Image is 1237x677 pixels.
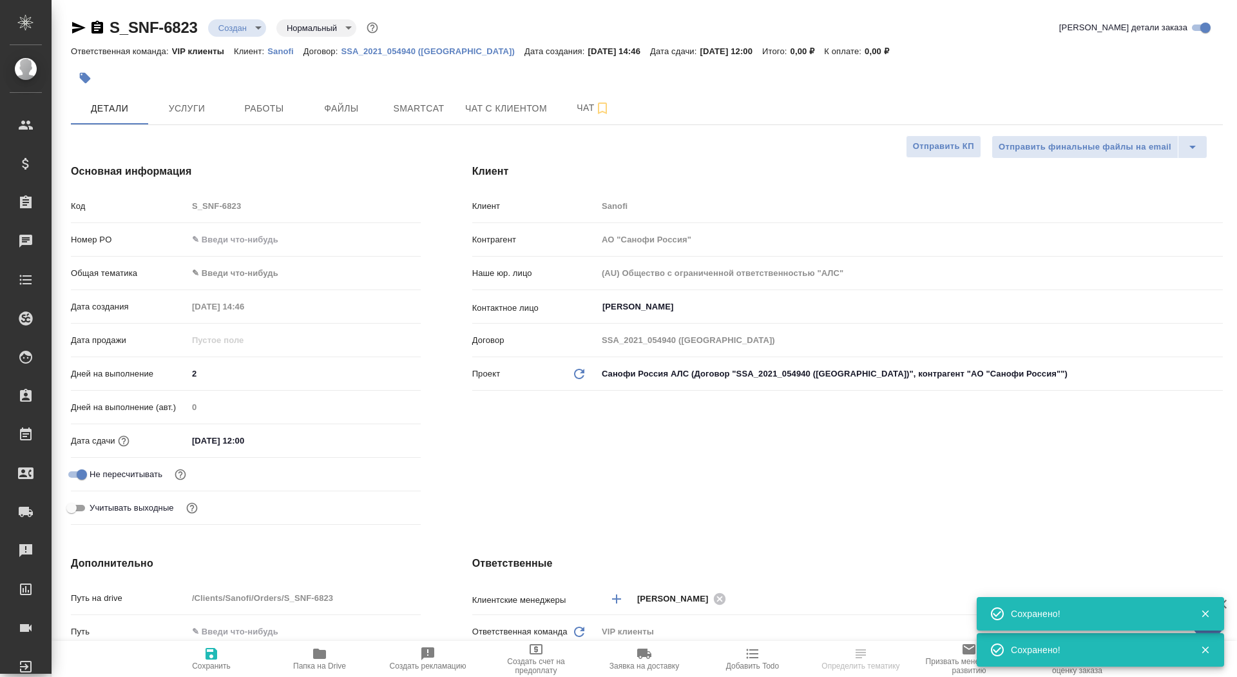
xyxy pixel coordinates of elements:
button: Отправить финальные файлы на email [992,135,1178,159]
p: Клиент: [234,46,267,56]
svg: Подписаться [595,101,610,116]
button: Open [1216,306,1218,308]
p: [DATE] 12:00 [700,46,762,56]
button: Определить тематику [807,641,915,677]
input: ✎ Введи что-нибудь [187,364,421,383]
a: Sanofi [267,45,303,56]
p: Дата создания: [524,46,588,56]
span: Учитывать выходные [90,502,174,515]
input: Пустое поле [187,297,300,316]
button: Скопировать ссылку для ЯМессенджера [71,20,86,35]
span: Определить тематику [821,662,899,671]
span: Чат с клиентом [465,101,547,117]
p: Дата создания [71,300,187,313]
h4: Клиент [472,164,1223,179]
button: Закрыть [1192,644,1218,656]
p: Договор: [303,46,341,56]
p: Клиентские менеджеры [472,594,597,607]
input: ✎ Введи что-нибудь [187,431,300,450]
button: Добавить менеджера [601,584,632,614]
span: Smartcat [388,101,450,117]
div: VIP клиенты [597,621,1223,643]
div: Создан [276,19,356,37]
p: Ответственная команда: [71,46,172,56]
p: 0,00 ₽ [791,46,825,56]
input: Пустое поле [597,197,1223,215]
h4: Дополнительно [71,556,421,571]
button: Добавить тэг [71,64,99,92]
button: Призвать менеджера по развитию [915,641,1023,677]
input: Пустое поле [187,197,421,215]
div: Сохранено! [1011,643,1181,656]
div: split button [992,135,1207,159]
div: [PERSON_NAME] [637,591,730,607]
h4: Ответственные [472,556,1223,571]
span: Папка на Drive [293,662,346,671]
div: Санофи Россия АЛС (Договор "SSA_2021_054940 ([GEOGRAPHIC_DATA])", контрагент "АО "Санофи Россия"") [597,363,1223,385]
p: Ответственная команда [472,625,568,638]
p: Путь на drive [71,592,187,605]
p: SSA_2021_054940 ([GEOGRAPHIC_DATA]) [341,46,524,56]
input: Пустое поле [187,331,300,349]
p: Код [71,200,187,213]
span: Файлы [311,101,372,117]
p: VIP клиенты [172,46,234,56]
input: Пустое поле [597,264,1223,282]
p: Наше юр. лицо [472,267,597,280]
p: Проект [472,368,501,380]
div: ✎ Введи что-нибудь [192,267,405,280]
button: Скопировать ссылку [90,20,105,35]
button: Заявка на доставку [590,641,698,677]
div: Создан [208,19,266,37]
input: Пустое поле [597,230,1223,249]
input: ✎ Введи что-нибудь [187,622,421,641]
span: Заявка на доставку [609,662,679,671]
button: Создать рекламацию [374,641,482,677]
input: Пустое поле [187,589,421,607]
span: Не пересчитывать [90,468,162,481]
span: Призвать менеджера по развитию [923,657,1015,675]
p: Контактное лицо [472,302,597,315]
button: Создан [215,23,251,34]
span: Чат [562,100,624,116]
button: Закрыть [1192,608,1218,620]
button: Папка на Drive [265,641,374,677]
p: [DATE] 14:46 [588,46,650,56]
button: Отправить КП [906,135,981,158]
input: Пустое поле [597,331,1223,349]
p: Дата продажи [71,334,187,347]
p: Sanofi [267,46,303,56]
button: Добавить Todo [698,641,807,677]
button: Создать счет на предоплату [482,641,590,677]
button: Если добавить услуги и заполнить их объемом, то дата рассчитается автоматически [115,433,132,449]
span: [PERSON_NAME] [637,593,716,605]
span: Отправить финальные файлы на email [999,140,1171,155]
span: Сохранить [192,662,231,671]
h4: Основная информация [71,164,421,179]
button: Доп статусы указывают на важность/срочность заказа [364,19,381,36]
a: S_SNF-6823 [110,19,198,36]
span: Создать рекламацию [390,662,466,671]
span: Создать счет на предоплату [490,657,582,675]
a: SSA_2021_054940 ([GEOGRAPHIC_DATA]) [341,45,524,56]
span: Добавить Todo [726,662,779,671]
p: 0,00 ₽ [865,46,899,56]
span: [PERSON_NAME] детали заказа [1059,21,1187,34]
p: Клиент [472,200,597,213]
div: Сохранено! [1011,607,1181,620]
p: Дата сдачи: [650,46,700,56]
p: Контрагент [472,233,597,246]
p: Общая тематика [71,267,187,280]
p: К оплате: [824,46,865,56]
button: Нормальный [283,23,341,34]
p: Номер PO [71,233,187,246]
p: Дней на выполнение (авт.) [71,401,187,414]
span: Детали [79,101,140,117]
p: Путь [71,625,187,638]
p: Дней на выполнение [71,368,187,380]
span: Работы [233,101,295,117]
div: ✎ Введи что-нибудь [187,262,421,284]
button: Выбери, если сб и вс нужно считать рабочими днями для выполнения заказа. [184,500,200,516]
p: Договор [472,334,597,347]
input: Пустое поле [187,398,421,417]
